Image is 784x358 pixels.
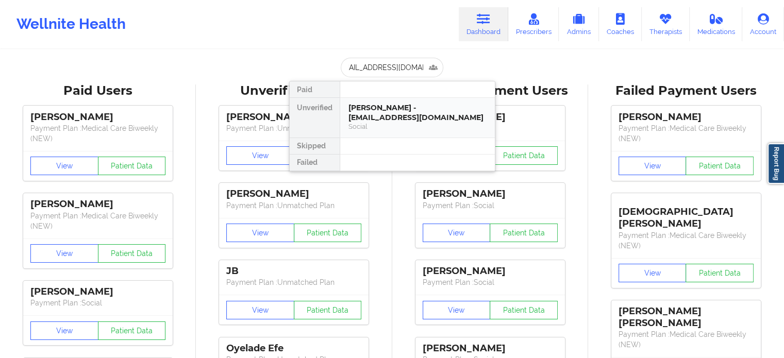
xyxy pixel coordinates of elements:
div: [DEMOGRAPHIC_DATA][PERSON_NAME] [619,198,754,230]
p: Payment Plan : Social [30,298,165,308]
button: Patient Data [98,321,166,340]
a: Medications [690,7,743,41]
a: Account [742,7,784,41]
div: [PERSON_NAME] [619,111,754,123]
p: Payment Plan : Unmatched Plan [226,277,361,287]
a: Therapists [642,7,690,41]
button: View [226,224,294,242]
div: Failed [290,155,340,171]
button: Patient Data [294,301,362,319]
a: Admins [559,7,599,41]
button: Patient Data [490,224,558,242]
div: [PERSON_NAME] [423,343,558,354]
div: Unverified Users [203,83,385,99]
button: View [619,264,687,282]
a: Coaches [599,7,642,41]
p: Payment Plan : Medical Care Biweekly (NEW) [30,123,165,144]
button: View [226,146,294,165]
div: [PERSON_NAME] [30,198,165,210]
button: View [226,301,294,319]
button: Patient Data [490,301,558,319]
button: Patient Data [686,264,754,282]
p: Payment Plan : Medical Care Biweekly (NEW) [30,211,165,231]
a: Report Bug [768,143,784,184]
div: Paid [290,81,340,98]
a: Dashboard [459,7,508,41]
div: [PERSON_NAME] - [EMAIL_ADDRESS][DOMAIN_NAME] [348,103,487,122]
button: Patient Data [490,146,558,165]
button: Patient Data [98,157,166,175]
button: View [30,321,98,340]
div: [PERSON_NAME] [423,188,558,200]
p: Payment Plan : Unmatched Plan [226,200,361,211]
div: Failed Payment Users [595,83,777,99]
div: Unverified [290,98,340,138]
div: [PERSON_NAME] [226,188,361,200]
div: [PERSON_NAME] [PERSON_NAME] [619,305,754,329]
button: Patient Data [98,244,166,263]
button: Patient Data [294,224,362,242]
button: View [423,224,491,242]
button: View [30,244,98,263]
p: Payment Plan : Social [423,200,558,211]
div: Paid Users [7,83,189,99]
button: View [423,301,491,319]
button: View [30,157,98,175]
p: Payment Plan : Medical Care Biweekly (NEW) [619,329,754,350]
div: JB [226,265,361,277]
div: Oyelade Efe [226,343,361,354]
button: Patient Data [686,157,754,175]
p: Payment Plan : Unmatched Plan [226,123,361,133]
div: [PERSON_NAME] [30,286,165,298]
p: Payment Plan : Medical Care Biweekly (NEW) [619,230,754,251]
div: Social [348,122,487,131]
div: Skipped [290,138,340,155]
div: [PERSON_NAME] [226,111,361,123]
div: [PERSON_NAME] [30,111,165,123]
p: Payment Plan : Social [423,277,558,287]
a: Prescribers [508,7,559,41]
div: [PERSON_NAME] [423,265,558,277]
button: View [619,157,687,175]
p: Payment Plan : Medical Care Biweekly (NEW) [619,123,754,144]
